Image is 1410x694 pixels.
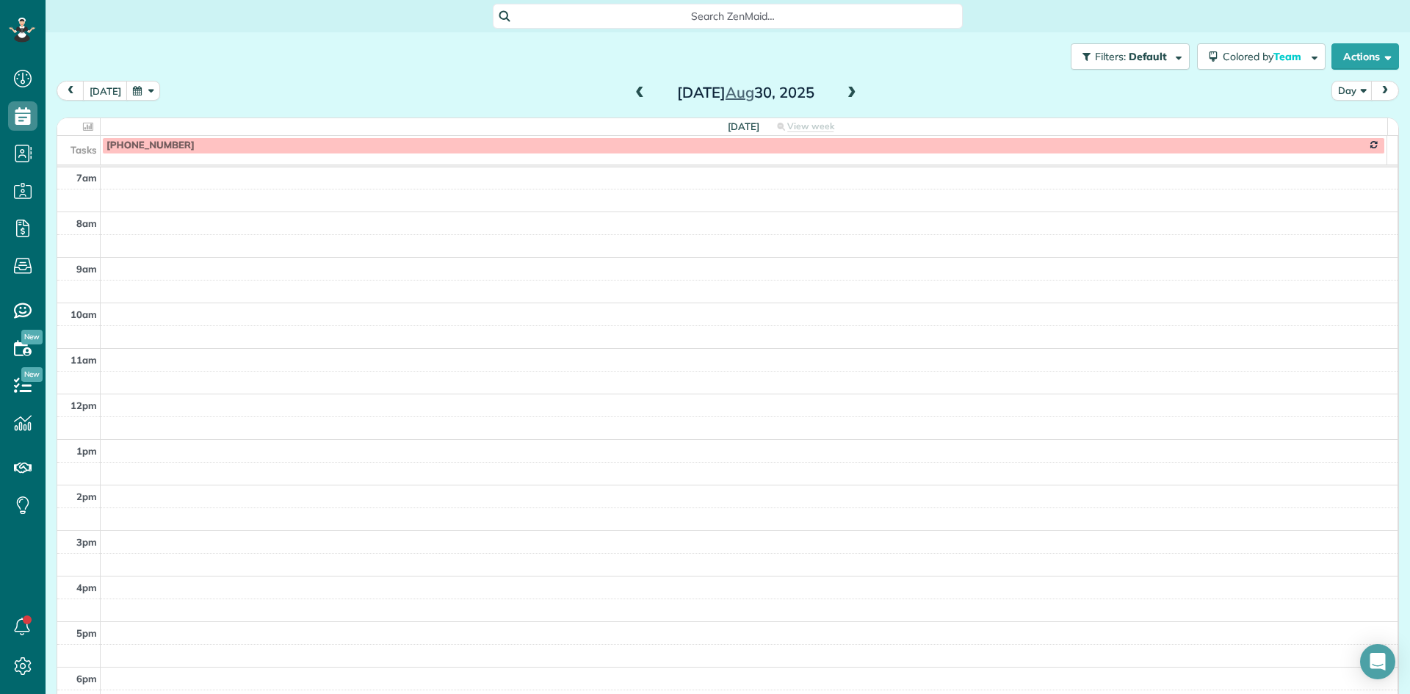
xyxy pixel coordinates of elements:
[70,308,97,320] span: 10am
[1071,43,1190,70] button: Filters: Default
[1371,81,1399,101] button: next
[728,120,759,132] span: [DATE]
[76,536,97,548] span: 3pm
[21,367,43,382] span: New
[76,172,97,184] span: 7am
[76,445,97,457] span: 1pm
[76,673,97,684] span: 6pm
[1273,50,1304,63] span: Team
[1331,43,1399,70] button: Actions
[21,330,43,344] span: New
[1360,644,1395,679] div: Open Intercom Messenger
[76,263,97,275] span: 9am
[1063,43,1190,70] a: Filters: Default
[76,627,97,639] span: 5pm
[57,81,84,101] button: prev
[83,81,128,101] button: [DATE]
[76,582,97,593] span: 4pm
[1129,50,1168,63] span: Default
[106,140,195,151] span: [PHONE_NUMBER]
[76,217,97,229] span: 8am
[1223,50,1306,63] span: Colored by
[70,354,97,366] span: 11am
[726,83,754,101] span: Aug
[1095,50,1126,63] span: Filters:
[787,120,834,132] span: View week
[1197,43,1326,70] button: Colored byTeam
[70,400,97,411] span: 12pm
[654,84,837,101] h2: [DATE] 30, 2025
[1331,81,1373,101] button: Day
[76,491,97,502] span: 2pm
